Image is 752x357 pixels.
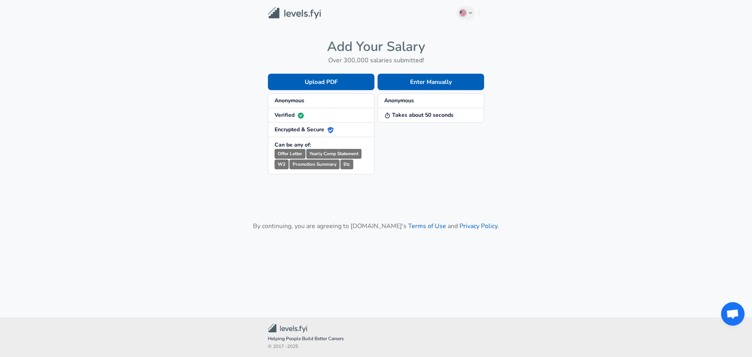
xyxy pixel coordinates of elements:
[268,74,374,90] button: Upload PDF
[340,159,353,169] small: Etc
[408,222,446,230] a: Terms of Use
[289,159,340,169] small: Promotion Summary
[384,111,454,119] strong: Takes about 50 seconds
[268,38,484,55] h4: Add Your Salary
[268,7,321,19] img: Levels.fyi
[721,302,745,326] div: Открытый чат
[275,159,289,169] small: W2
[268,343,484,351] span: © 2017 - 2025
[378,74,484,90] button: Enter Manually
[275,149,305,159] small: Offer Letter
[275,141,311,149] strong: Can be any of:
[268,335,484,343] span: Helping People Build Better Careers
[456,6,475,20] button: English (US)
[275,97,304,104] strong: Anonymous
[306,149,362,159] small: Yearly Comp Statement
[275,126,334,133] strong: Encrypted & Secure
[460,10,466,16] img: English (US)
[459,222,497,230] a: Privacy Policy
[268,55,484,66] h6: Over 300,000 salaries submitted!
[268,324,307,333] img: Levels.fyi Community
[384,97,414,104] strong: Anonymous
[275,111,304,119] strong: Verified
